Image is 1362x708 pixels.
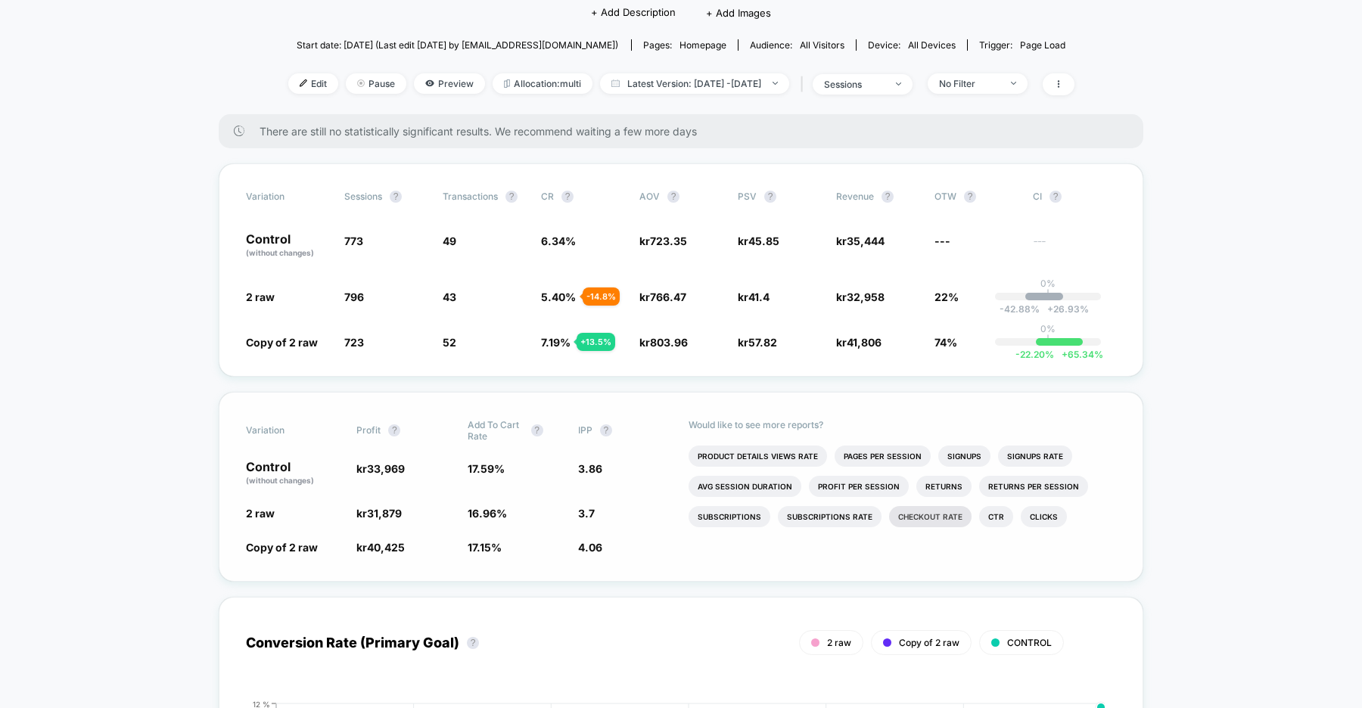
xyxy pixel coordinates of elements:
div: Audience: [750,39,844,51]
span: 49 [443,234,456,247]
span: IPP [578,424,592,436]
p: | [1046,334,1049,346]
span: --- [1033,237,1116,259]
span: kr [738,290,770,303]
span: 3.7 [578,507,595,520]
p: 0% [1040,278,1056,289]
span: 41.4 [748,290,770,303]
span: Sessions [344,191,382,202]
li: Signups [938,446,990,467]
span: 43 [443,290,456,303]
img: edit [300,79,307,87]
div: No Filter [939,78,1000,89]
span: Transactions [443,191,498,202]
div: sessions [824,79,885,90]
button: ? [667,191,679,203]
span: 35,444 [847,234,885,247]
li: Subscriptions [689,506,770,527]
span: 2 raw [827,637,851,648]
button: ? [964,191,976,203]
span: + Add Images [706,7,771,19]
span: Add To Cart Rate [468,419,524,442]
span: 17.59 % [468,462,505,475]
span: Page Load [1020,39,1065,51]
span: kr [836,336,882,349]
button: ? [600,424,612,436]
li: Returns [916,476,972,497]
span: PSV [738,191,757,202]
span: 52 [443,336,456,349]
p: Control [246,233,329,259]
span: 773 [344,234,363,247]
button: ? [505,191,518,203]
span: homepage [679,39,726,51]
span: CR [541,191,554,202]
span: 16.96 % [468,507,507,520]
span: 33,969 [367,462,405,475]
span: + [1047,303,1053,315]
span: kr [356,541,405,554]
span: (without changes) [246,248,314,257]
span: 6.34 % [541,234,576,247]
span: kr [356,462,405,475]
span: 31,879 [367,507,402,520]
span: all devices [908,39,956,51]
span: There are still no statistically significant results. We recommend waiting a few more days [260,125,1113,138]
span: + Add Description [591,5,676,20]
p: 0% [1040,323,1056,334]
span: Device: [856,39,967,51]
span: 5.40 % [541,290,576,303]
span: Variation [246,191,329,203]
span: Variation [246,419,329,442]
span: Latest Version: [DATE] - [DATE] [600,73,789,94]
span: kr [738,234,779,247]
span: 803.96 [650,336,688,349]
span: 65.34 % [1054,349,1103,360]
span: --- [934,234,950,247]
span: 57.82 [748,336,777,349]
span: Preview [414,73,485,94]
span: Allocation: multi [493,73,592,94]
li: Subscriptions Rate [778,506,882,527]
span: kr [639,234,687,247]
div: + 13.5 % [577,333,615,351]
span: 766.47 [650,290,686,303]
span: OTW [934,191,1018,203]
span: kr [639,336,688,349]
button: ? [764,191,776,203]
div: Trigger: [979,39,1065,51]
span: kr [836,290,885,303]
li: Pages Per Session [835,446,931,467]
span: kr [738,336,777,349]
span: 2 raw [246,507,275,520]
span: Copy of 2 raw [899,637,959,648]
span: 45.85 [748,234,779,247]
span: + [1062,349,1068,360]
button: ? [390,191,402,203]
span: 74% [934,336,957,349]
button: ? [388,424,400,436]
span: 4.06 [578,541,602,554]
span: All Visitors [800,39,844,51]
span: Copy of 2 raw [246,541,318,554]
li: Returns Per Session [979,476,1088,497]
span: CONTROL [1007,637,1052,648]
span: 2 raw [246,290,275,303]
li: Profit Per Session [809,476,909,497]
span: 22% [934,290,959,303]
button: ? [467,637,479,649]
span: Revenue [836,191,874,202]
button: ? [561,191,574,203]
span: 796 [344,290,364,303]
span: -42.88 % [1000,303,1040,315]
div: Pages: [643,39,726,51]
span: Start date: [DATE] (Last edit [DATE] by [EMAIL_ADDRESS][DOMAIN_NAME]) [297,39,618,51]
span: AOV [639,191,660,202]
span: 26.93 % [1040,303,1089,315]
span: Edit [288,73,338,94]
li: Avg Session Duration [689,476,801,497]
button: ? [882,191,894,203]
span: CI [1033,191,1116,203]
span: Pause [346,73,406,94]
li: Ctr [979,506,1013,527]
